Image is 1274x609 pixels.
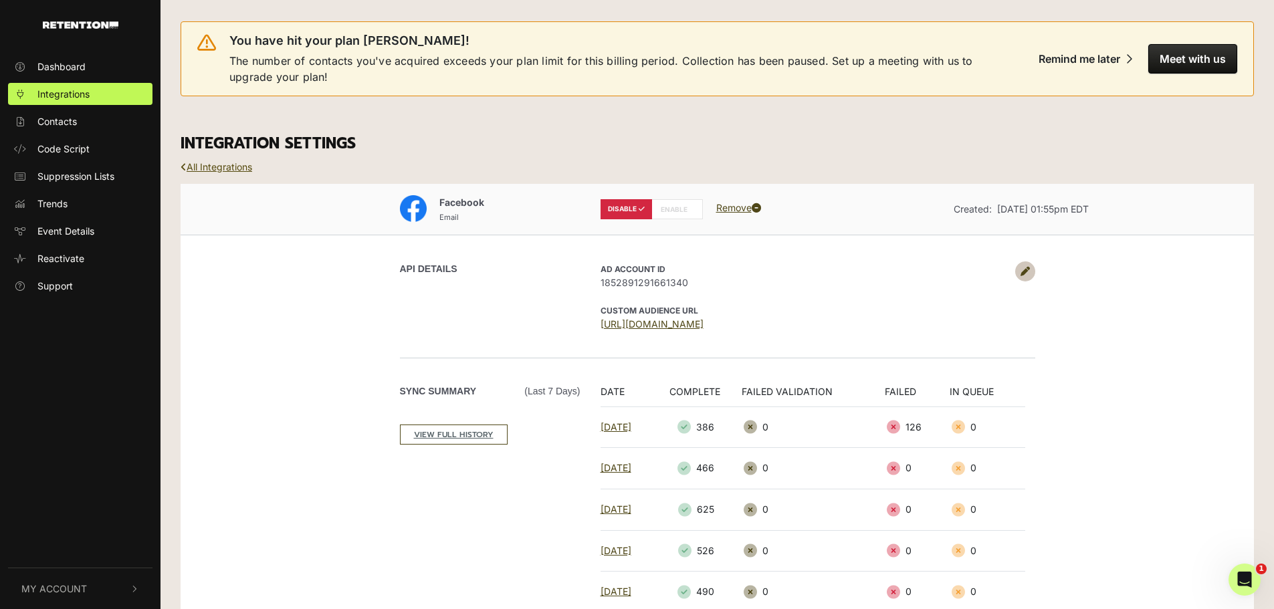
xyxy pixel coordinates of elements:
[997,203,1089,215] span: [DATE] 01:55pm EDT
[601,264,665,274] strong: AD Account ID
[656,530,741,572] td: 526
[950,530,1025,572] td: 0
[37,197,68,211] span: Trends
[1148,44,1237,74] button: Meet with us
[524,384,580,398] span: (Last 7 days)
[950,489,1025,530] td: 0
[37,251,84,265] span: Reactivate
[742,384,885,407] th: FAILED VALIDATION
[950,448,1025,489] td: 0
[181,161,252,172] a: All Integrations
[885,530,950,572] td: 0
[37,142,90,156] span: Code Script
[950,406,1025,448] td: 0
[601,306,698,316] strong: CUSTOM AUDIENCE URL
[651,199,703,219] label: ENABLE
[742,448,885,489] td: 0
[601,199,652,219] label: DISABLE
[601,384,657,407] th: DATE
[885,489,950,530] td: 0
[181,134,1254,153] h3: INTEGRATION SETTINGS
[8,165,152,187] a: Suppression Lists
[43,21,118,29] img: Retention.com
[8,247,152,269] a: Reactivate
[37,87,90,101] span: Integrations
[37,114,77,128] span: Contacts
[601,318,704,330] a: [URL][DOMAIN_NAME]
[716,202,761,213] a: Remove
[8,193,152,215] a: Trends
[8,83,152,105] a: Integrations
[656,384,741,407] th: COMPLETE
[8,275,152,297] a: Support
[1229,564,1261,596] iframe: Intercom live chat
[37,169,114,183] span: Suppression Lists
[601,586,631,597] a: [DATE]
[656,406,741,448] td: 386
[954,203,992,215] span: Created:
[8,568,152,609] button: My Account
[229,33,469,49] span: You have hit your plan [PERSON_NAME]!
[37,59,86,74] span: Dashboard
[601,503,631,515] a: [DATE]
[37,224,94,238] span: Event Details
[601,275,1008,289] span: 1852891291661340
[950,384,1025,407] th: IN QUEUE
[439,213,459,222] small: Email
[229,53,994,85] span: The number of contacts you've acquired exceeds your plan limit for this billing period. Collectio...
[400,424,508,445] a: VIEW FULL HISTORY
[742,530,885,572] td: 0
[885,448,950,489] td: 0
[1039,52,1120,66] div: Remind me later
[439,197,484,208] span: Facebook
[8,220,152,242] a: Event Details
[601,462,631,473] a: [DATE]
[656,489,741,530] td: 625
[8,138,152,160] a: Code Script
[601,421,631,433] a: [DATE]
[400,195,427,222] img: Facebook
[21,582,87,596] span: My Account
[742,406,885,448] td: 0
[400,262,457,276] label: API DETAILS
[37,279,73,293] span: Support
[885,406,950,448] td: 126
[8,55,152,78] a: Dashboard
[400,384,580,398] label: Sync Summary
[1028,44,1143,74] button: Remind me later
[885,384,950,407] th: FAILED
[1256,564,1267,574] span: 1
[656,448,741,489] td: 466
[742,489,885,530] td: 0
[601,545,631,556] a: [DATE]
[8,110,152,132] a: Contacts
